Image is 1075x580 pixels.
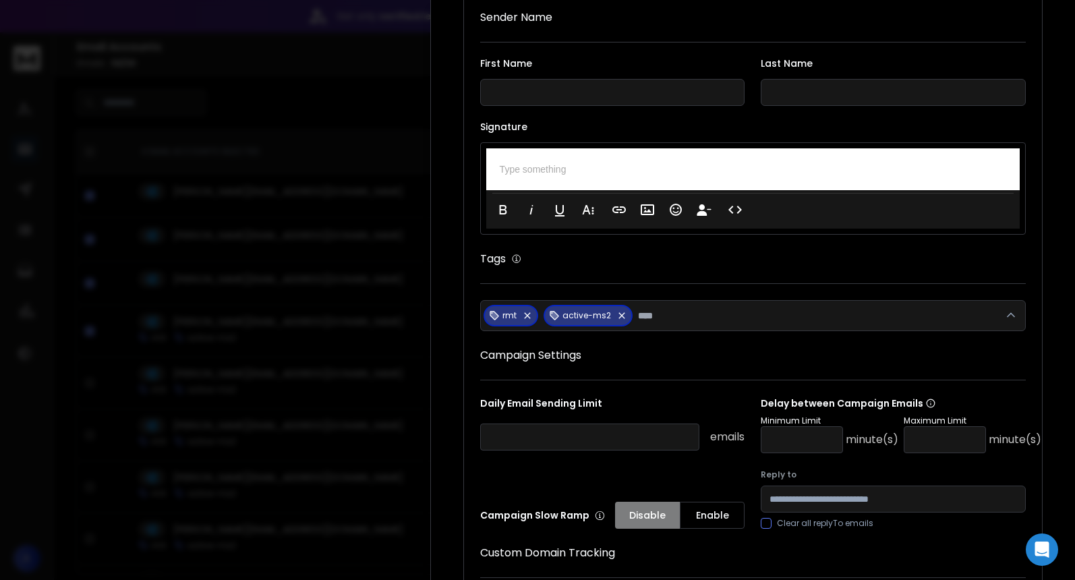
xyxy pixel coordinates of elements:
[502,310,517,321] p: rmt
[480,347,1026,364] h1: Campaign Settings
[480,397,745,415] p: Daily Email Sending Limit
[635,196,660,223] button: Insert Image (⌘P)
[480,545,1026,561] h1: Custom Domain Tracking
[575,196,601,223] button: More Text
[480,59,745,68] label: First Name
[480,251,506,267] h1: Tags
[761,397,1041,410] p: Delay between Campaign Emails
[480,122,1026,132] label: Signature
[904,415,1041,426] p: Maximum Limit
[480,509,605,522] p: Campaign Slow Ramp
[761,59,1026,68] label: Last Name
[480,9,1026,26] h1: Sender Name
[615,502,680,529] button: Disable
[846,432,898,448] p: minute(s)
[761,415,898,426] p: Minimum Limit
[777,518,873,529] label: Clear all replyTo emails
[1026,533,1058,566] div: Open Intercom Messenger
[761,469,1026,480] label: Reply to
[691,196,717,223] button: Insert Unsubscribe Link
[663,196,689,223] button: Emoticons
[562,310,611,321] p: active-ms2
[680,502,745,529] button: Enable
[547,196,573,223] button: Underline (⌘U)
[606,196,632,223] button: Insert Link (⌘K)
[519,196,544,223] button: Italic (⌘I)
[490,196,516,223] button: Bold (⌘B)
[710,429,745,445] p: emails
[722,196,748,223] button: Code View
[989,432,1041,448] p: minute(s)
